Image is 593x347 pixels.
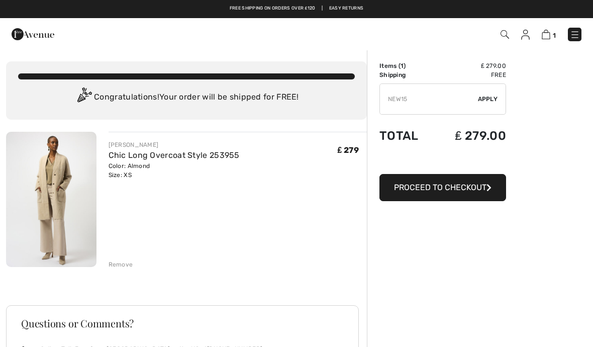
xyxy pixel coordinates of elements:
[542,28,556,40] a: 1
[230,5,316,12] a: Free shipping on orders over ₤120
[478,95,498,104] span: Apply
[379,70,434,79] td: Shipping
[18,88,355,108] div: Congratulations! Your order will be shipped for FREE!
[338,145,359,155] span: ₤ 279
[21,318,344,328] h3: Questions or Comments?
[542,30,550,39] img: Shopping Bag
[401,62,404,69] span: 1
[434,70,506,79] td: Free
[12,24,54,44] img: 1ère Avenue
[380,84,478,114] input: Promo code
[109,150,240,160] a: Chic Long Overcoat Style 253955
[6,132,96,267] img: Chic Long Overcoat Style 253955
[553,32,556,39] span: 1
[379,153,506,170] iframe: PayPal
[379,119,434,153] td: Total
[109,140,240,149] div: [PERSON_NAME]
[394,183,486,192] span: Proceed to Checkout
[109,260,133,269] div: Remove
[329,5,364,12] a: Easy Returns
[74,88,94,108] img: Congratulation2.svg
[322,5,323,12] span: |
[570,30,580,40] img: Menu
[12,29,54,38] a: 1ère Avenue
[379,174,506,201] button: Proceed to Checkout
[434,119,506,153] td: ₤ 279.00
[379,61,434,70] td: Items ( )
[521,30,530,40] img: My Info
[109,161,240,180] div: Color: Almond Size: XS
[501,30,509,39] img: Search
[434,61,506,70] td: ₤ 279.00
